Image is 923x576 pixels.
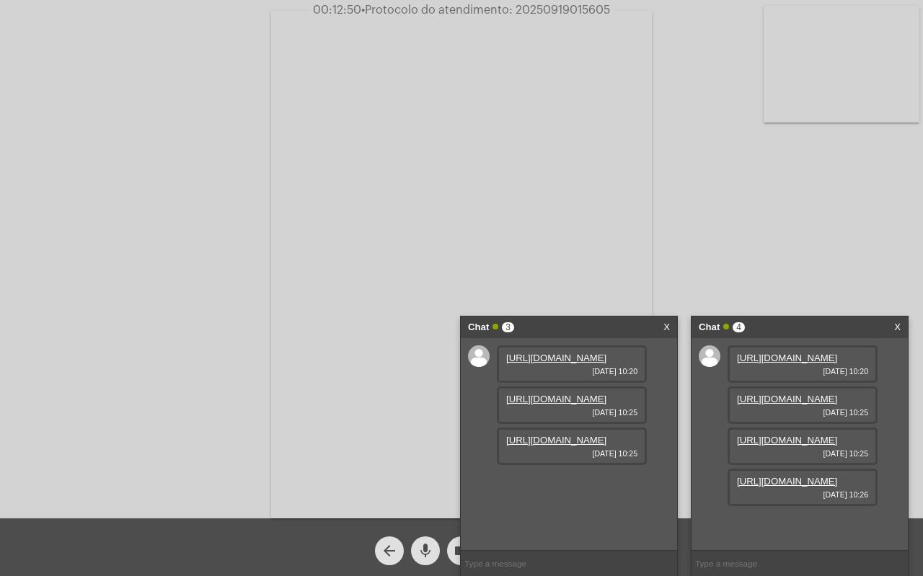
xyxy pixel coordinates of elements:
span: [DATE] 10:20 [506,367,637,376]
span: [DATE] 10:25 [506,449,637,458]
strong: Chat [468,316,489,338]
span: [DATE] 10:25 [737,408,868,417]
mat-icon: arrow_back [381,542,398,559]
span: • [361,4,365,16]
span: Online [723,324,729,329]
span: [DATE] 10:26 [737,490,868,499]
span: 3 [502,322,514,332]
strong: Chat [699,316,720,338]
mat-icon: mic [417,542,434,559]
span: Online [493,324,498,329]
span: 4 [733,322,745,332]
span: Protocolo do atendimento: 20250919015605 [361,4,610,16]
a: [URL][DOMAIN_NAME] [506,353,606,363]
a: [URL][DOMAIN_NAME] [737,353,837,363]
span: [DATE] 10:25 [506,408,637,417]
input: Type a message [692,551,908,576]
span: [DATE] 10:25 [737,449,868,458]
mat-icon: videocam [453,542,470,559]
a: [URL][DOMAIN_NAME] [737,394,837,404]
a: [URL][DOMAIN_NAME] [506,394,606,404]
a: X [663,316,670,338]
input: Type a message [461,551,677,576]
span: [DATE] 10:20 [737,367,868,376]
a: X [894,316,901,338]
a: [URL][DOMAIN_NAME] [506,435,606,446]
a: [URL][DOMAIN_NAME] [737,435,837,446]
a: [URL][DOMAIN_NAME] [737,476,837,487]
span: 00:12:50 [313,4,361,16]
